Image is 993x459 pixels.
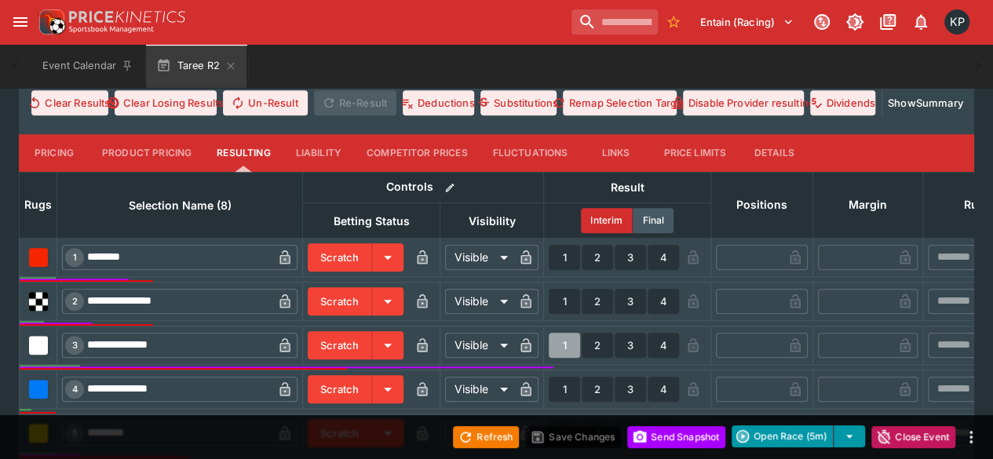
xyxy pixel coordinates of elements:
button: Scratch [308,287,372,315]
button: Scratch [308,331,372,359]
button: 4 [648,245,679,270]
button: Select Tenant [691,9,803,35]
button: 2 [582,333,613,358]
button: Price Limits [651,134,739,172]
img: Sportsbook Management [69,26,154,33]
span: Visibility [451,212,533,231]
button: 3 [615,289,646,314]
span: 2 [69,296,81,307]
button: Kedar Pandit [940,5,974,39]
button: Event Calendar [33,44,143,88]
button: Competitor Prices [354,134,480,172]
button: 4 [648,289,679,314]
button: Details [739,134,809,172]
button: 3 [615,245,646,270]
span: Re-Result [314,90,396,115]
button: 1 [549,377,580,402]
button: Resulting [204,134,283,172]
img: PriceKinetics [69,11,185,23]
button: 2 [582,377,613,402]
button: Un-Result [223,90,307,115]
button: 4 [648,377,679,402]
button: Refresh [453,426,519,448]
th: Result [544,172,711,202]
button: Pricing [19,134,89,172]
img: PriceKinetics Logo [35,6,66,38]
button: more [962,428,980,446]
button: Clear Results [31,90,108,115]
input: search [571,9,658,35]
button: Disable Provider resulting [683,90,804,115]
th: Positions [711,172,813,238]
span: 3 [69,340,81,351]
button: Remap Selection Target [563,90,677,115]
div: Kedar Pandit [944,9,969,35]
div: Visible [445,333,513,358]
span: 1 [70,252,80,263]
button: Taree R2 [146,44,246,88]
button: 1 [549,333,580,358]
button: Interim [581,208,633,233]
th: Rugs [20,172,57,238]
button: 1 [549,289,580,314]
button: Bulk edit [440,177,460,198]
button: select merge strategy [834,425,865,447]
button: Scratch [308,375,372,403]
button: Links [580,134,651,172]
button: Final [633,208,674,233]
button: 1 [549,245,580,270]
span: 4 [69,384,81,395]
button: Connected to PK [808,8,836,36]
button: ShowSummary [889,90,962,115]
button: Clear Losing Results [115,90,217,115]
button: 3 [615,333,646,358]
button: Deductions [403,90,473,115]
span: Betting Status [316,212,427,231]
button: Product Pricing [89,134,204,172]
button: open drawer [6,8,35,36]
th: Controls [303,172,544,202]
button: Fluctuations [480,134,581,172]
button: Toggle light/dark mode [841,8,869,36]
span: Selection Name (8) [111,196,249,215]
th: Margin [813,172,923,238]
button: Close Event [871,426,955,448]
button: Scratch [308,243,372,271]
div: split button [732,425,865,447]
button: Liability [283,134,354,172]
div: Visible [445,245,513,270]
button: 2 [582,245,613,270]
button: Substitutions [480,90,557,115]
div: Visible [445,289,513,314]
button: 4 [648,333,679,358]
button: 3 [615,377,646,402]
button: Open Race (5m) [732,425,834,447]
button: Send Snapshot [627,426,725,448]
button: 2 [582,289,613,314]
div: Visible [445,377,513,402]
button: Documentation [874,8,902,36]
button: Dividends [810,90,875,115]
button: Notifications [907,8,935,36]
button: No Bookmarks [661,9,686,35]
